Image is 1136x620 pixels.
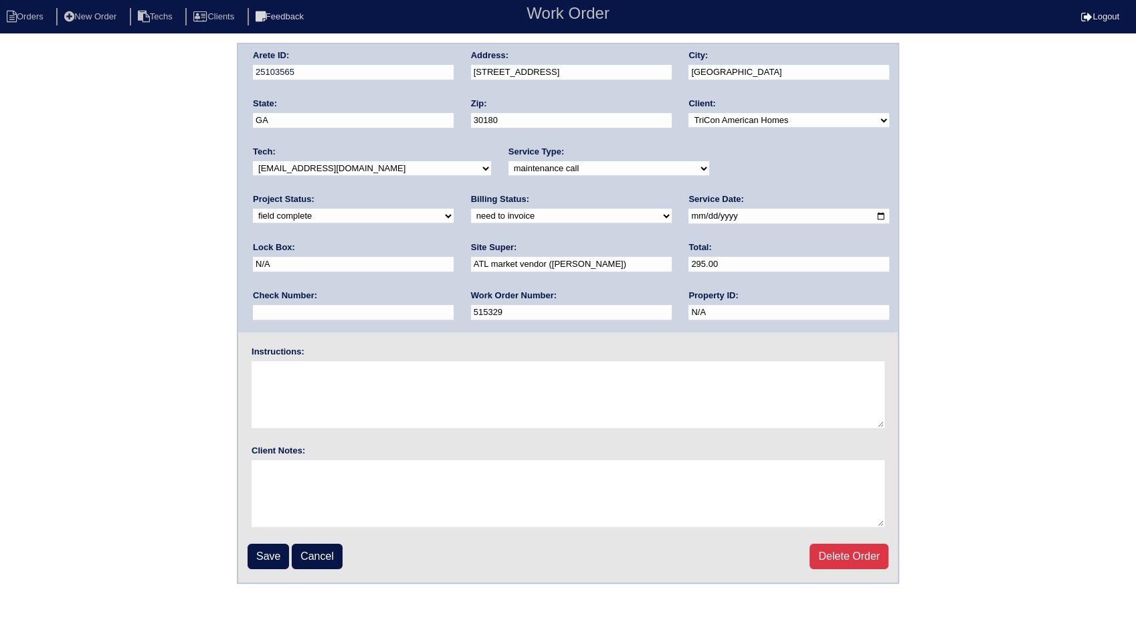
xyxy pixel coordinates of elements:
[688,241,711,253] label: Total:
[688,193,743,205] label: Service Date:
[471,98,487,110] label: Zip:
[471,290,557,302] label: Work Order Number:
[471,49,508,62] label: Address:
[130,8,183,26] li: Techs
[185,11,245,21] a: Clients
[471,241,517,253] label: Site Super:
[253,290,317,302] label: Check Number:
[248,544,289,569] input: Save
[253,193,314,205] label: Project Status:
[1081,11,1119,21] a: Logout
[508,146,565,158] label: Service Type:
[252,445,305,457] label: Client Notes:
[253,241,295,253] label: Lock Box:
[810,544,888,569] a: Delete Order
[56,8,127,26] li: New Order
[253,146,276,158] label: Tech:
[688,98,715,110] label: Client:
[248,8,314,26] li: Feedback
[252,346,304,358] label: Instructions:
[292,544,343,569] a: Cancel
[253,49,289,62] label: Arete ID:
[688,49,708,62] label: City:
[471,65,672,80] input: Enter a location
[253,98,277,110] label: State:
[471,193,529,205] label: Billing Status:
[185,8,245,26] li: Clients
[688,290,738,302] label: Property ID:
[56,11,127,21] a: New Order
[130,11,183,21] a: Techs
